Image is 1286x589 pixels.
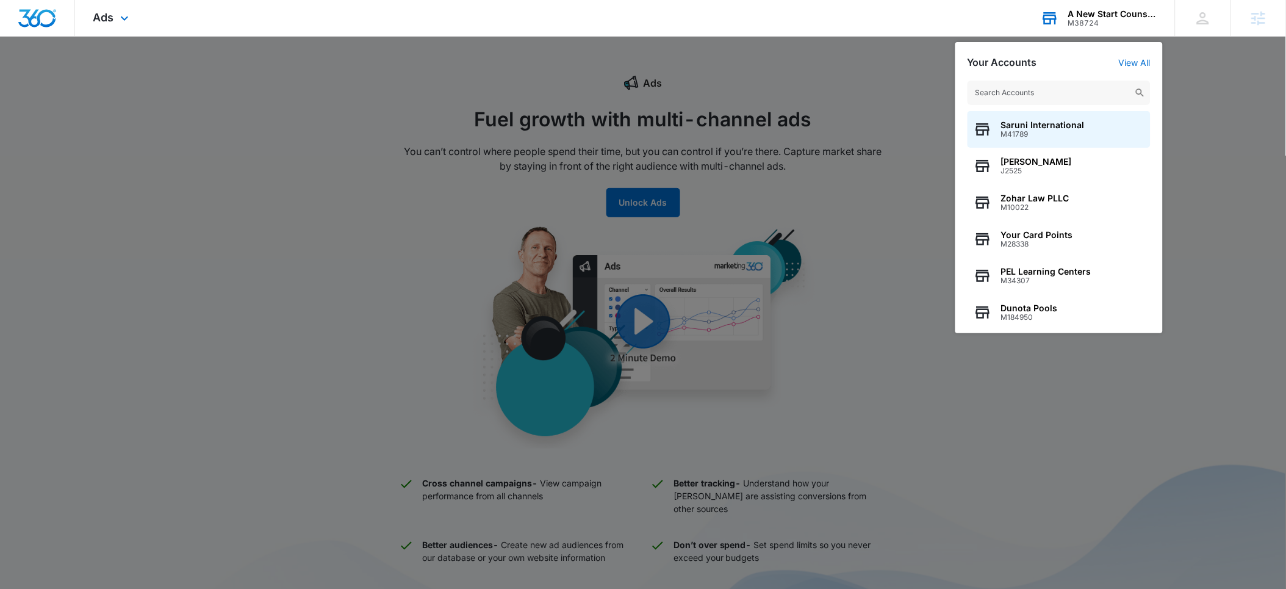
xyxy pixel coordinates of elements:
[1001,130,1085,139] span: M41789
[968,81,1151,105] input: Search Accounts
[1001,276,1091,285] span: M34307
[1001,313,1058,322] span: M184950
[968,148,1151,184] button: [PERSON_NAME]J2525
[1001,303,1058,313] span: Dunota Pools
[1001,167,1072,175] span: J2525
[1068,19,1157,27] div: account id
[968,221,1151,258] button: Your Card PointsM28338
[1119,57,1151,68] a: View All
[93,11,114,24] span: Ads
[968,57,1037,68] h2: Your Accounts
[1001,240,1073,248] span: M28338
[1001,157,1072,167] span: [PERSON_NAME]
[968,184,1151,221] button: Zohar Law PLLCM10022
[968,111,1151,148] button: Saruni InternationalM41789
[1001,193,1069,203] span: Zohar Law PLLC
[968,258,1151,294] button: PEL Learning CentersM34307
[968,294,1151,331] button: Dunota PoolsM184950
[1001,267,1091,276] span: PEL Learning Centers
[1001,203,1069,212] span: M10022
[1068,9,1157,19] div: account name
[1001,120,1085,130] span: Saruni International
[1001,230,1073,240] span: Your Card Points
